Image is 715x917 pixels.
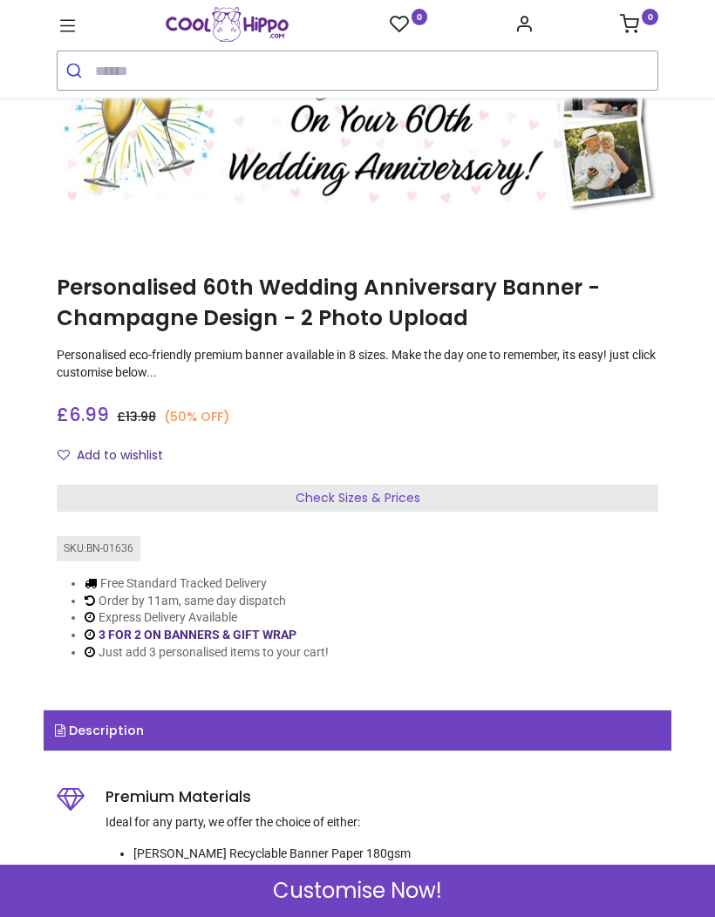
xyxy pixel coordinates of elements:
li: [PERSON_NAME] Recyclable Banner Paper 180gsm [133,846,658,863]
small: (50% OFF) [164,408,229,425]
h5: Premium Materials [106,786,658,808]
span: Customise Now! [273,876,442,906]
div: SKU: BN-01636 [57,536,140,561]
span: £ [57,402,109,427]
i: Add to wishlist [58,449,70,461]
li: Express Delivery Available [85,609,329,627]
span: 6.99 [69,402,109,427]
sup: 0 [642,9,658,25]
sup: 0 [412,9,428,25]
button: Add to wishlistAdd to wishlist [57,441,178,471]
h1: Personalised 60th Wedding Anniversary Banner - Champagne Design - 2 Photo Upload [57,273,658,333]
li: Just add 3 personalised items to your cart! [85,644,329,662]
li: Gloss Outdoor Vinyl Banner 150gsm [133,863,658,880]
a: Logo of Cool Hippo [166,7,289,42]
a: 0 [390,14,428,36]
a: 3 FOR 2 ON BANNERS & GIFT WRAP [99,628,296,642]
img: Cool Hippo [166,7,289,42]
a: Description [44,710,671,751]
a: Account Info [514,19,534,33]
span: Check Sizes & Prices [296,489,420,506]
li: Free Standard Tracked Delivery [85,575,329,593]
li: Order by 11am, same day dispatch [85,593,329,610]
span: £ [117,408,156,425]
p: Ideal for any party, we offer the choice of either: [106,814,658,832]
button: Submit [58,51,95,90]
p: Personalised eco-friendly premium banner available in 8 sizes. Make the day one to remember, its ... [57,347,658,381]
a: 0 [620,19,658,33]
span: 13.98 [126,408,156,425]
img: Personalised 60th Wedding Anniversary Banner - Champagne Design - 2 Photo Upload [57,34,658,214]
